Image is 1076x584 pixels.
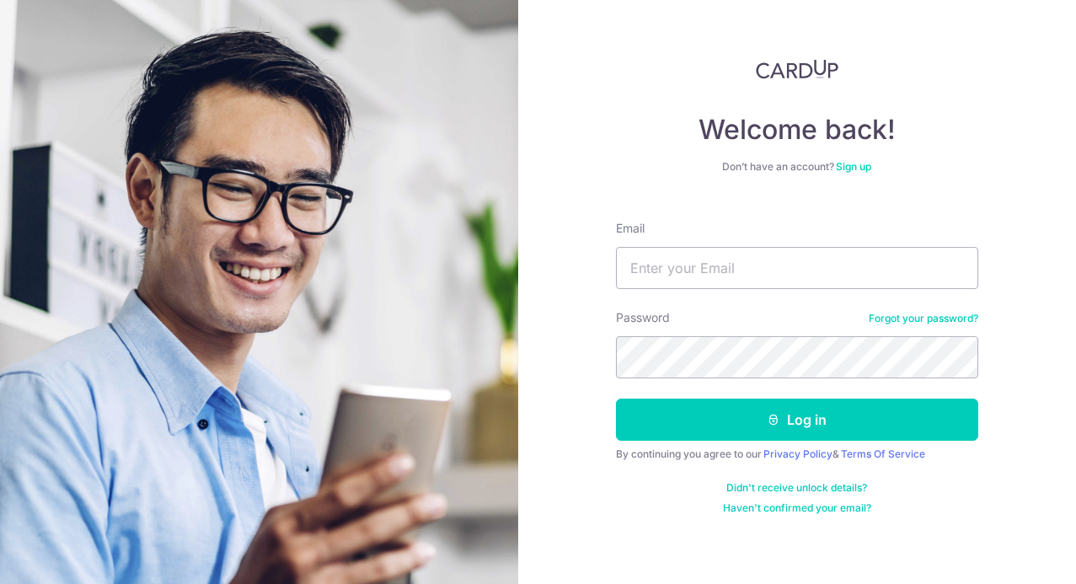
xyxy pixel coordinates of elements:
div: By continuing you agree to our & [616,447,978,461]
h4: Welcome back! [616,113,978,147]
a: Haven't confirmed your email? [723,501,871,515]
input: Enter your Email [616,247,978,289]
a: Terms Of Service [841,447,925,460]
a: Forgot your password? [869,312,978,325]
img: CardUp Logo [756,59,838,79]
label: Email [616,220,645,237]
a: Sign up [836,160,871,173]
div: Don’t have an account? [616,160,978,174]
label: Password [616,309,670,326]
a: Didn't receive unlock details? [726,481,867,495]
button: Log in [616,399,978,441]
a: Privacy Policy [763,447,832,460]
